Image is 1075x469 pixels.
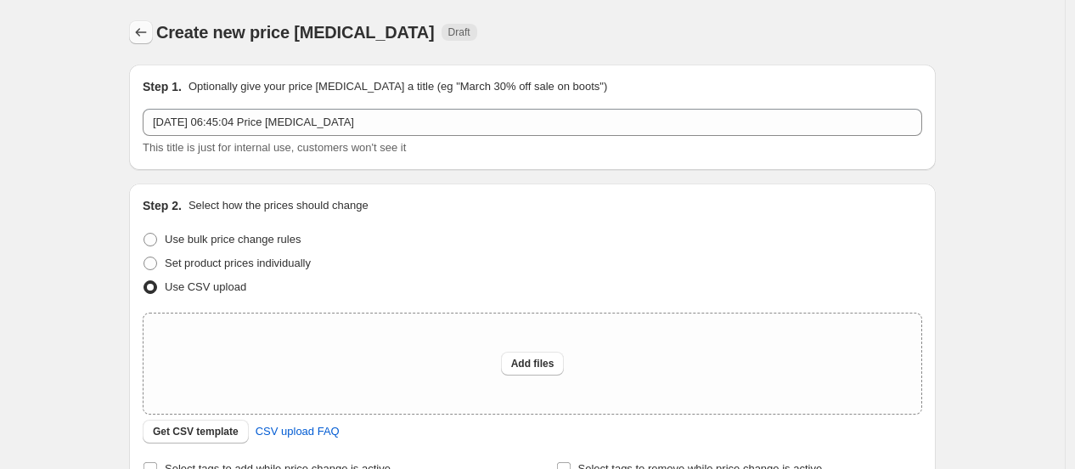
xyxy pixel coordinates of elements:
h2: Step 2. [143,197,182,214]
button: Price change jobs [129,20,153,44]
span: CSV upload FAQ [256,423,340,440]
h2: Step 1. [143,78,182,95]
button: Add files [501,352,565,376]
span: Add files [511,357,554,370]
span: Get CSV template [153,425,239,438]
span: Create new price [MEDICAL_DATA] [156,23,435,42]
p: Select how the prices should change [189,197,369,214]
button: Get CSV template [143,420,249,444]
span: Use CSV upload [165,280,246,293]
input: 30% off holiday sale [143,109,922,136]
p: Optionally give your price [MEDICAL_DATA] a title (eg "March 30% off sale on boots") [189,78,607,95]
a: CSV upload FAQ [245,418,350,445]
span: This title is just for internal use, customers won't see it [143,141,406,154]
span: Draft [448,25,470,39]
span: Set product prices individually [165,257,311,269]
span: Use bulk price change rules [165,233,301,246]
